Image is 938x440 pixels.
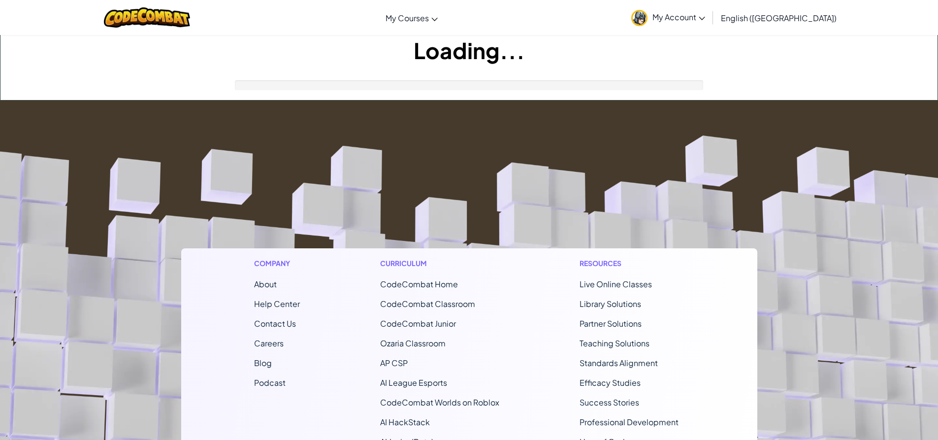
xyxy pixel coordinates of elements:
[580,299,641,309] a: Library Solutions
[380,318,456,329] a: CodeCombat Junior
[380,279,458,289] span: CodeCombat Home
[626,2,710,33] a: My Account
[254,318,296,329] span: Contact Us
[254,258,300,269] h1: Company
[631,10,647,26] img: avatar
[380,377,447,388] a: AI League Esports
[386,13,429,23] span: My Courses
[580,417,679,427] a: Professional Development
[380,358,408,368] a: AP CSP
[652,12,705,22] span: My Account
[580,338,649,348] a: Teaching Solutions
[721,13,837,23] span: English ([GEOGRAPHIC_DATA])
[254,377,286,388] a: Podcast
[580,279,652,289] a: Live Online Classes
[580,397,639,407] a: Success Stories
[716,4,841,31] a: English ([GEOGRAPHIC_DATA])
[0,35,938,66] h1: Loading...
[580,318,642,329] a: Partner Solutions
[380,417,430,427] a: AI HackStack
[254,358,272,368] a: Blog
[254,299,300,309] a: Help Center
[380,338,446,348] a: Ozaria Classroom
[104,7,190,28] img: CodeCombat logo
[254,279,277,289] a: About
[580,358,658,368] a: Standards Alignment
[254,338,284,348] a: Careers
[580,258,684,269] h1: Resources
[380,258,499,269] h1: Curriculum
[380,397,499,407] a: CodeCombat Worlds on Roblox
[580,377,641,388] a: Efficacy Studies
[380,299,475,309] a: CodeCombat Classroom
[381,4,443,31] a: My Courses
